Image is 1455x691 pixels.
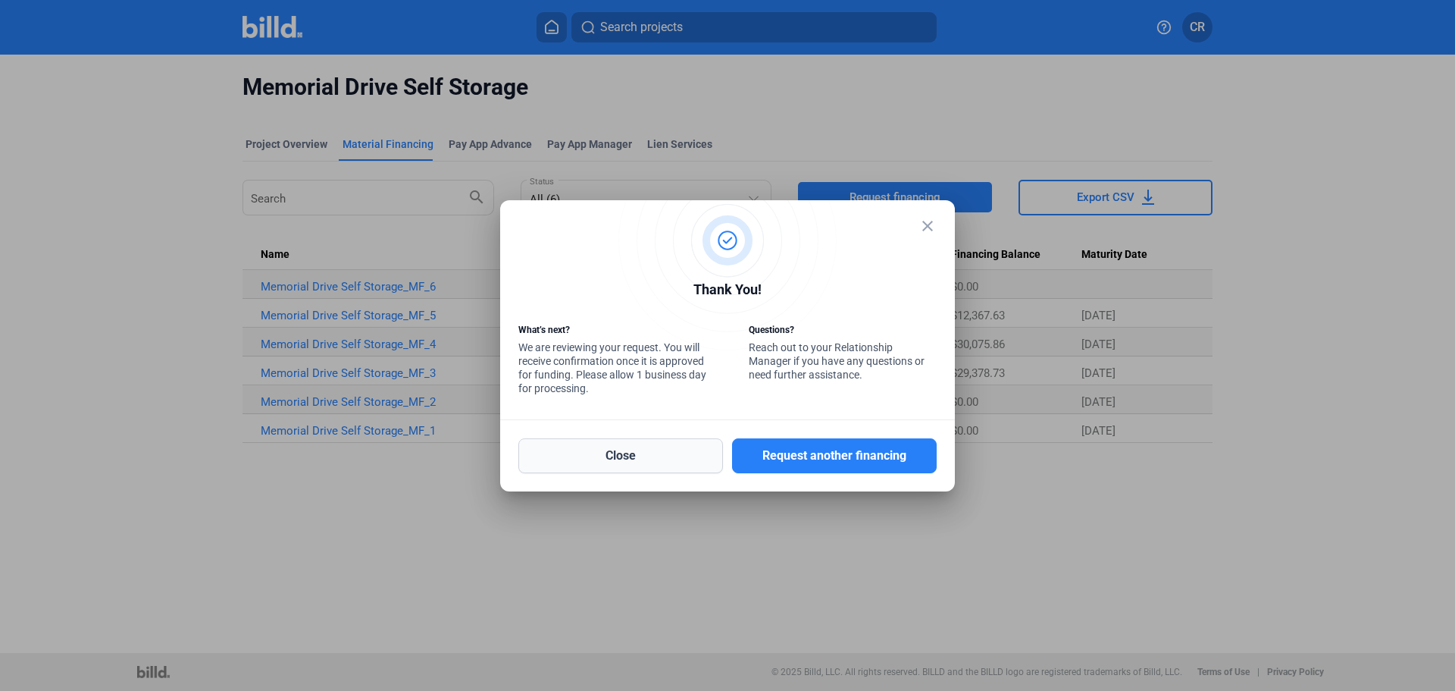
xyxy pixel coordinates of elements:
[518,279,937,304] div: Thank You!
[749,323,937,385] div: Reach out to your Relationship Manager if you have any questions or need further assistance.
[518,323,706,399] div: We are reviewing your request. You will receive confirmation once it is approved for funding. Ple...
[918,217,937,235] mat-icon: close
[518,438,723,473] button: Close
[749,323,937,341] div: Questions?
[732,438,937,473] button: Request another financing
[518,323,706,341] div: What’s next?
